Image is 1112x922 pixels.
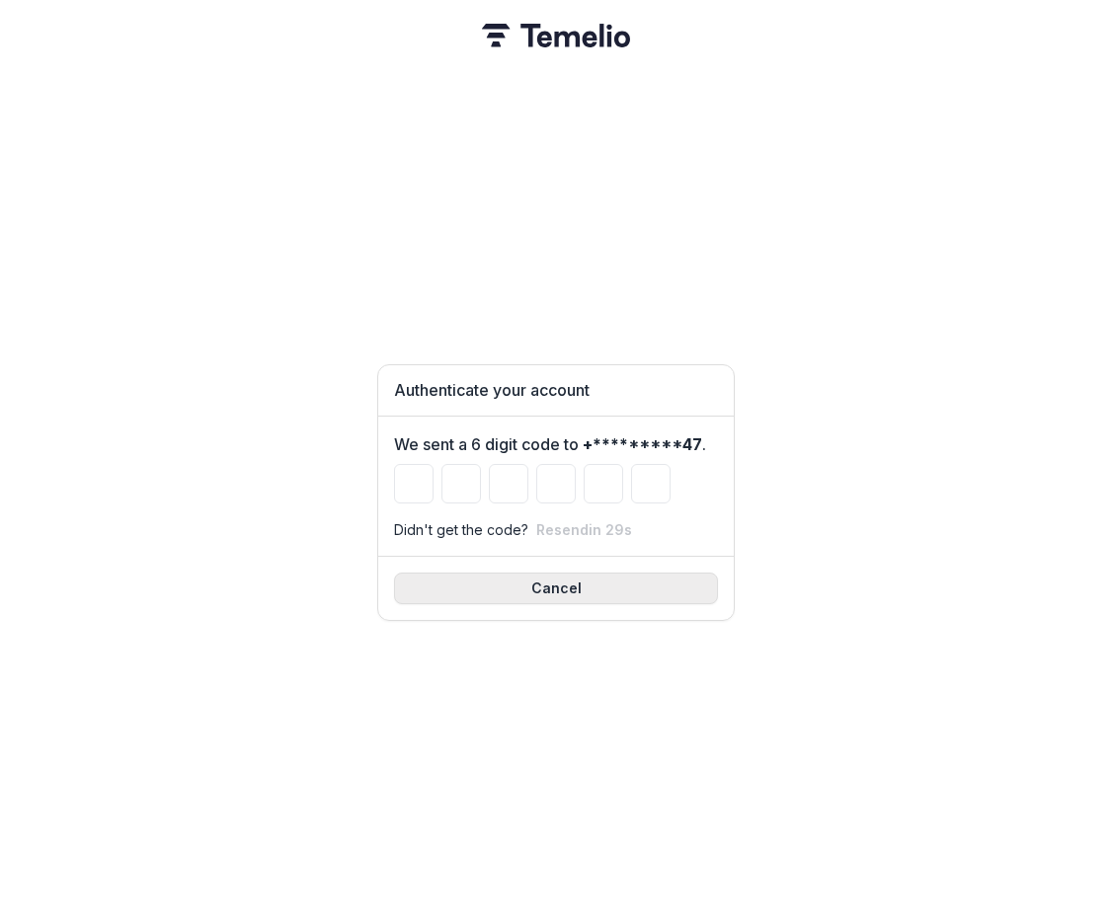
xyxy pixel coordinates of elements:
[536,464,576,503] input: Please enter your pin code
[394,573,718,604] button: Cancel
[584,464,623,503] input: Please enter your pin code
[489,464,528,503] input: Please enter your pin code
[394,381,718,400] h1: Authenticate your account
[631,464,671,503] input: Please enter your pin code
[394,519,528,540] p: Didn't get the code?
[482,24,630,47] img: Temelio
[536,521,632,538] button: Resendin 29s
[394,464,434,503] input: Please enter your pin code
[394,432,706,456] label: We sent a 6 digit code to .
[441,464,481,503] input: Please enter your pin code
